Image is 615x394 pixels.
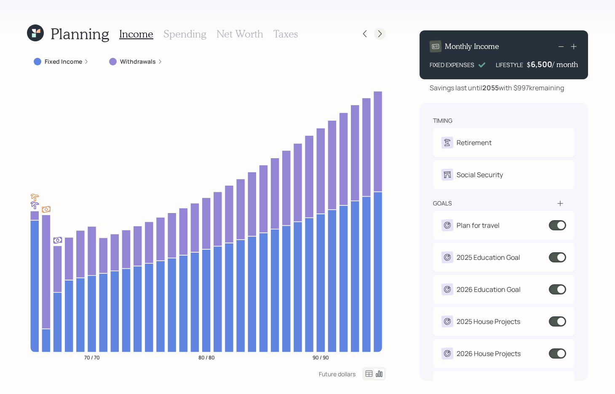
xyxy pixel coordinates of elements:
[496,60,523,69] div: LIFESTYLE
[433,199,452,208] div: goals
[457,252,520,262] div: 2025 Education Goal
[119,28,153,40] h3: Income
[217,28,263,40] h3: Net Worth
[433,116,452,125] div: timing
[445,42,499,51] h4: Monthly Income
[531,59,552,69] div: 6,500
[313,354,329,361] tspan: 90 / 90
[198,354,215,361] tspan: 80 / 80
[457,348,521,359] div: 2026 House Projects
[120,57,156,66] label: Withdrawals
[457,170,503,180] div: Social Security
[527,60,531,69] h4: $
[482,83,499,92] b: 2055
[430,60,474,69] div: FIXED EXPENSES
[430,83,564,93] div: Savings last until with $997k remaining
[273,28,298,40] h3: Taxes
[319,370,356,378] div: Future dollars
[45,57,82,66] label: Fixed Income
[457,138,492,148] div: Retirement
[163,28,206,40] h3: Spending
[552,60,578,69] h4: / month
[457,220,500,230] div: Plan for travel
[84,354,100,361] tspan: 70 / 70
[51,24,109,43] h1: Planning
[457,316,520,327] div: 2025 House Projects
[457,284,521,294] div: 2026 Education Goal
